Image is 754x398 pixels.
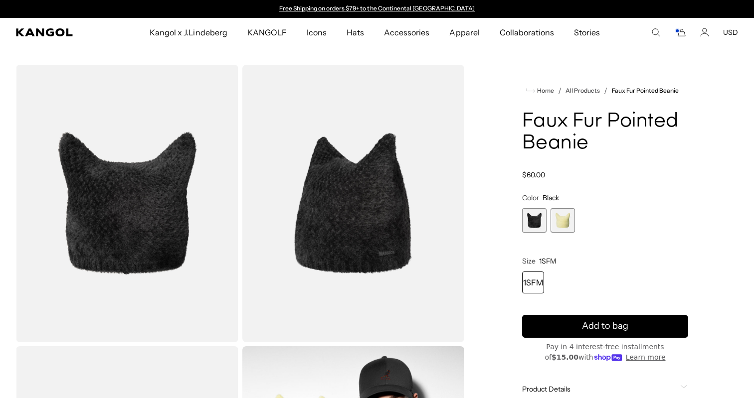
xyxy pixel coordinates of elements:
span: Hats [347,18,364,47]
summary: Search here [651,28,660,37]
span: Accessories [384,18,429,47]
div: 1SFM [522,271,544,293]
span: KANGOLF [247,18,287,47]
img: color-black [242,65,465,342]
span: Size [522,257,536,265]
span: Kangol x J.Lindeberg [150,18,227,47]
button: USD [723,28,738,37]
li: / [600,85,607,97]
span: Black [543,193,559,202]
button: Cart [674,28,686,37]
nav: breadcrumbs [522,85,688,97]
span: Icons [307,18,327,47]
span: Stories [574,18,600,47]
a: Hats [337,18,374,47]
a: KANGOLF [237,18,297,47]
a: All Products [565,87,600,94]
a: Faux Fur Pointed Beanie [612,87,679,94]
li: / [554,85,562,97]
div: 1 of 2 [274,5,480,13]
div: Announcement [274,5,480,13]
a: Apparel [439,18,489,47]
span: Color [522,193,539,202]
a: Stories [564,18,610,47]
span: 1SFM [539,257,557,265]
span: Add to bag [582,319,628,333]
a: Collaborations [490,18,564,47]
label: Black [522,208,547,233]
h1: Faux Fur Pointed Beanie [522,111,688,154]
span: Product Details [522,385,676,394]
a: Account [700,28,709,37]
a: Icons [297,18,337,47]
a: Free Shipping on orders $79+ to the Continental [GEOGRAPHIC_DATA] [279,4,475,12]
div: 1 of 2 [522,208,547,233]
button: Add to bag [522,315,688,338]
span: Collaborations [500,18,554,47]
span: Apparel [449,18,479,47]
div: 2 of 2 [551,208,575,233]
a: Home [526,86,554,95]
a: Kangol [16,28,98,36]
a: Accessories [374,18,439,47]
span: Home [535,87,554,94]
img: color-black [16,65,238,342]
slideshow-component: Announcement bar [274,5,480,13]
span: $60.00 [522,170,545,179]
label: Butter Chiffon [551,208,575,233]
a: Kangol x J.Lindeberg [140,18,237,47]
